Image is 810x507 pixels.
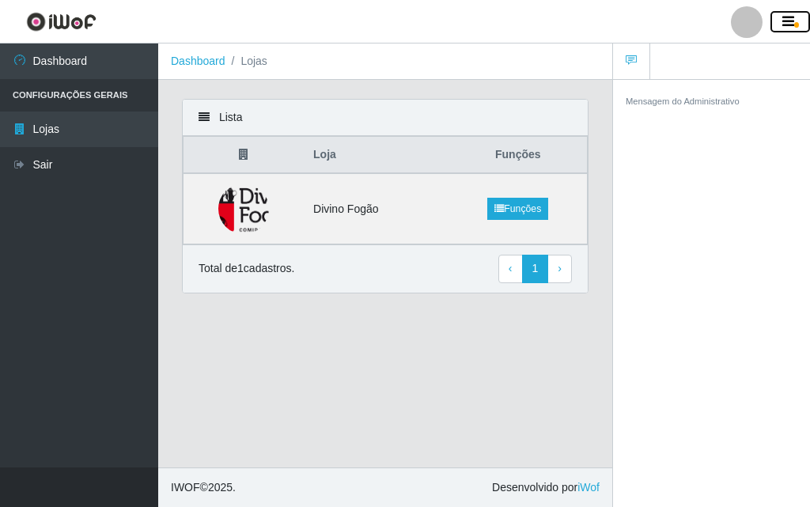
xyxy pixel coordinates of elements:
a: iWof [577,481,600,494]
span: ‹ [509,262,513,274]
a: Funções [487,198,548,220]
th: Funções [449,137,588,174]
span: IWOF [171,481,200,494]
span: © 2025 . [171,479,236,496]
a: 1 [522,255,549,283]
li: Lojas [225,53,267,70]
a: Next [547,255,572,283]
nav: breadcrumb [158,44,612,80]
a: Previous [498,255,523,283]
td: Divino Fogão [304,173,449,244]
span: Desenvolvido por [492,479,600,496]
p: Total de 1 cadastros. [199,260,294,277]
small: Mensagem do Administrativo [626,96,740,106]
div: Lista [183,100,588,136]
nav: pagination [498,255,572,283]
span: › [558,262,562,274]
th: Loja [304,137,449,174]
img: Divino Fogão [183,184,305,234]
a: Dashboard [171,55,225,67]
img: CoreUI Logo [26,12,97,32]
